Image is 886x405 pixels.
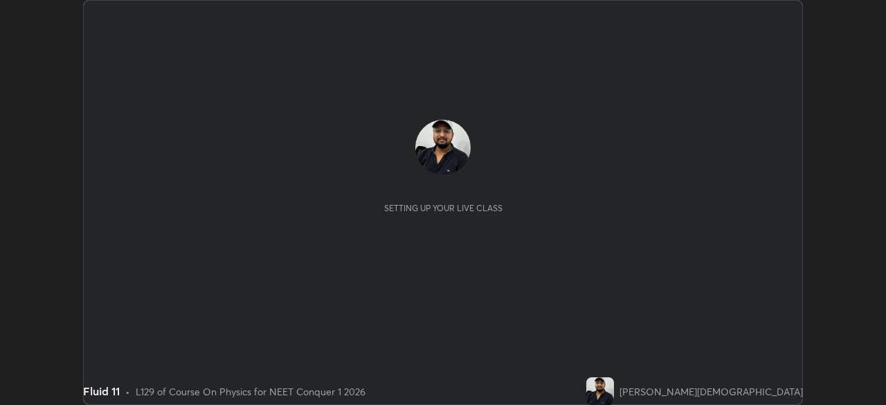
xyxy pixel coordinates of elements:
[620,384,803,399] div: [PERSON_NAME][DEMOGRAPHIC_DATA]
[83,383,120,399] div: Fluid 11
[415,120,471,175] img: 1899b2883f274fe6831501f89e15059c.jpg
[136,384,365,399] div: L129 of Course On Physics for NEET Conquer 1 2026
[125,384,130,399] div: •
[586,377,614,405] img: 1899b2883f274fe6831501f89e15059c.jpg
[384,203,503,213] div: Setting up your live class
